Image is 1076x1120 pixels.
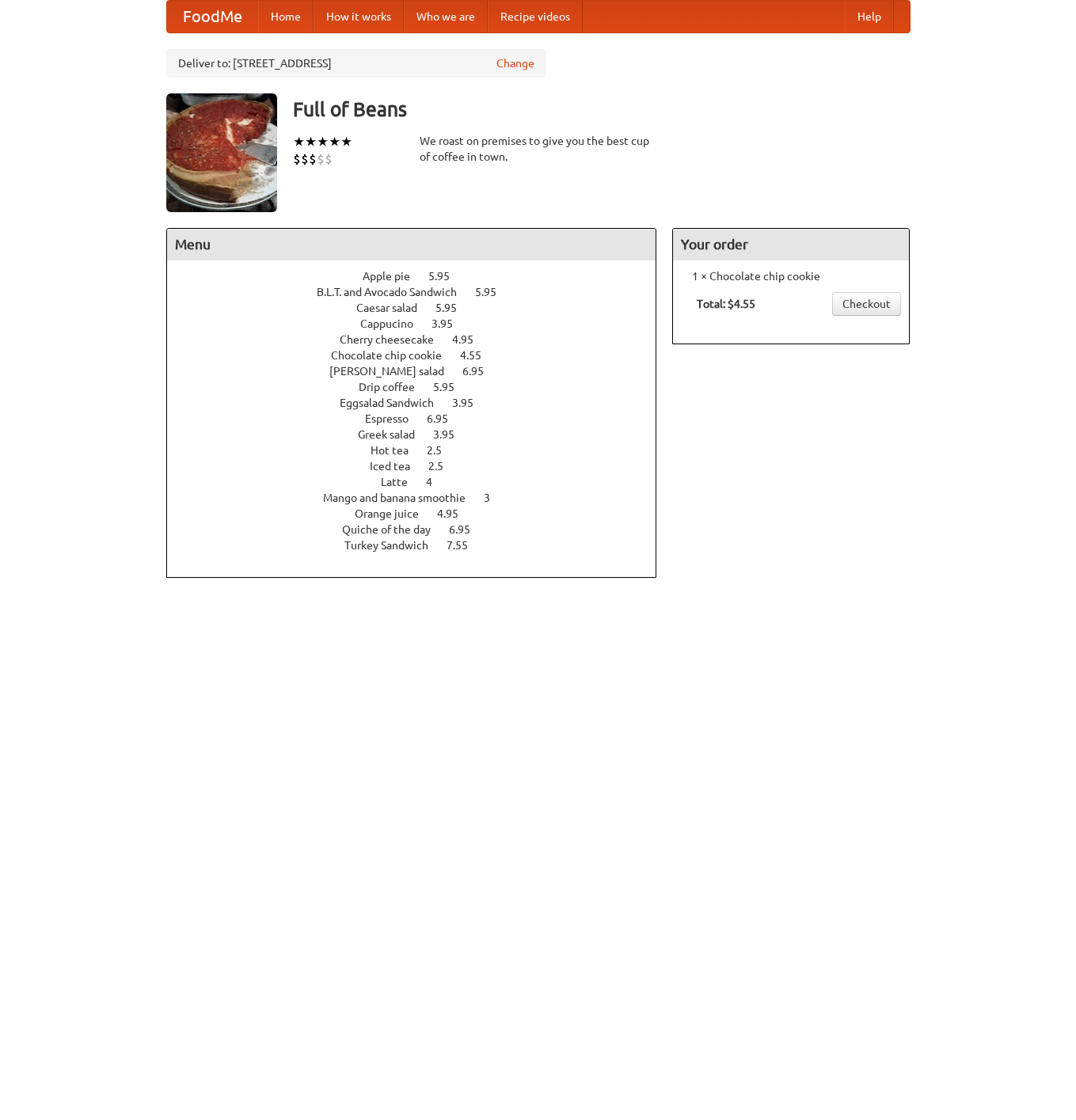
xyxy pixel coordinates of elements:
[475,286,512,298] span: 5.95
[460,349,497,362] span: 4.55
[426,476,448,488] span: 4
[340,333,503,346] a: Cherry cheesecake 4.95
[370,460,473,473] a: Iced tea 2.5
[355,507,435,520] span: Orange juice
[344,539,444,552] span: Turkey Sandwich
[427,444,458,457] span: 2.5
[832,292,901,316] a: Checkout
[344,539,497,552] a: Turkey Sandwich 7.55
[309,150,317,168] li: $
[356,302,486,314] a: Caesar salad 5.95
[358,428,431,441] span: Greek salad
[365,412,424,425] span: Espresso
[447,539,484,552] span: 7.55
[462,365,500,378] span: 6.95
[340,397,450,409] span: Eggsalad Sandwich
[358,428,484,441] a: Greek salad 3.95
[681,268,901,284] li: 1 × Chocolate chip cookie
[371,444,471,457] a: Hot tea 2.5
[365,412,477,425] a: Espresso 6.95
[433,428,470,441] span: 3.95
[342,523,447,536] span: Quiche of the day
[258,1,314,32] a: Home
[363,270,479,283] a: Apple pie 5.95
[435,302,473,314] span: 5.95
[433,381,470,393] span: 5.95
[432,317,469,330] span: 3.95
[323,492,519,504] a: Mango and banana smoothie 3
[323,492,481,504] span: Mango and banana smoothie
[370,460,426,473] span: Iced tea
[301,150,309,168] li: $
[340,133,352,150] li: ★
[359,381,484,393] a: Drip coffee 5.95
[488,1,583,32] a: Recipe videos
[314,1,404,32] a: How it works
[496,55,534,71] a: Change
[381,476,462,488] a: Latte 4
[437,507,474,520] span: 4.95
[360,317,429,330] span: Cappucino
[340,397,503,409] a: Eggsalad Sandwich 3.95
[166,93,277,212] img: angular.jpg
[360,317,482,330] a: Cappucino 3.95
[305,133,317,150] li: ★
[428,270,466,283] span: 5.95
[331,349,458,362] span: Chocolate chip cookie
[427,412,464,425] span: 6.95
[331,349,511,362] a: Chocolate chip cookie 4.55
[363,270,426,283] span: Apple pie
[449,523,486,536] span: 6.95
[697,298,755,310] b: Total: $4.55
[356,302,433,314] span: Caesar salad
[428,460,459,473] span: 2.5
[317,286,473,298] span: B.L.T. and Avocado Sandwich
[355,507,488,520] a: Orange juice 4.95
[673,229,909,260] h4: Your order
[317,150,325,168] li: $
[452,333,489,346] span: 4.95
[293,93,911,125] h3: Full of Beans
[293,150,301,168] li: $
[452,397,489,409] span: 3.95
[329,365,460,378] span: [PERSON_NAME] salad
[317,286,526,298] a: B.L.T. and Avocado Sandwich 5.95
[325,150,333,168] li: $
[329,365,513,378] a: [PERSON_NAME] salad 6.95
[404,1,488,32] a: Who we are
[340,333,450,346] span: Cherry cheesecake
[845,1,894,32] a: Help
[381,476,424,488] span: Latte
[420,133,657,165] div: We roast on premises to give you the best cup of coffee in town.
[166,49,546,78] div: Deliver to: [STREET_ADDRESS]
[359,381,431,393] span: Drip coffee
[371,444,424,457] span: Hot tea
[317,133,329,150] li: ★
[484,492,506,504] span: 3
[167,1,258,32] a: FoodMe
[342,523,500,536] a: Quiche of the day 6.95
[293,133,305,150] li: ★
[329,133,340,150] li: ★
[167,229,656,260] h4: Menu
